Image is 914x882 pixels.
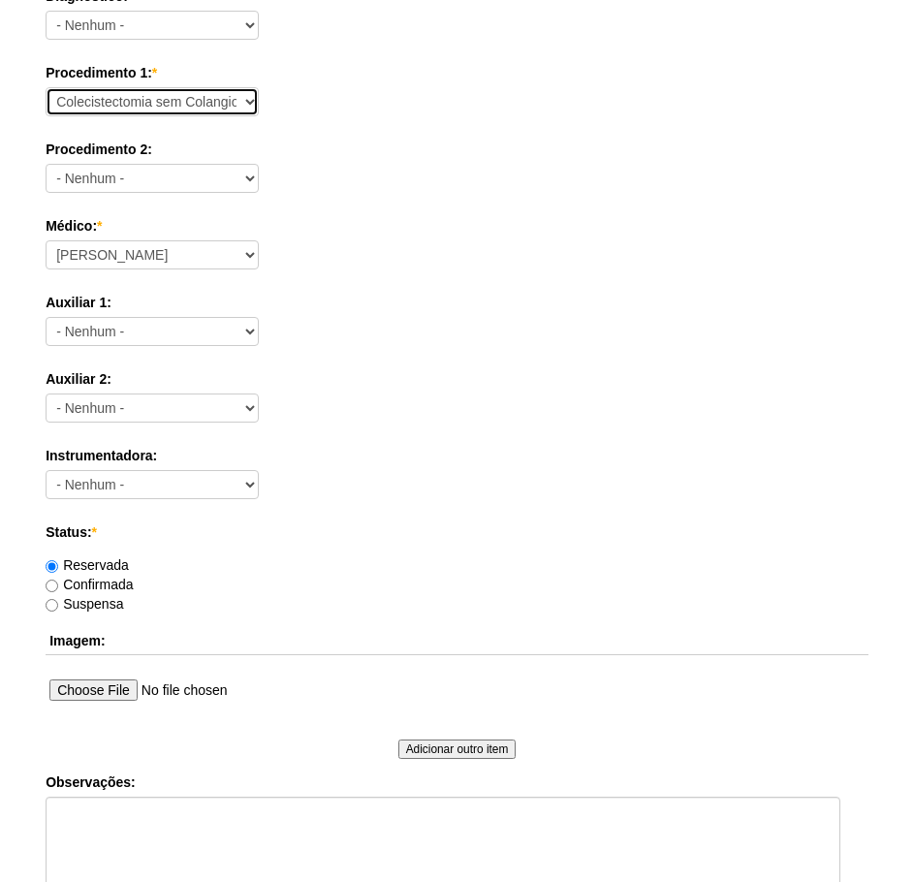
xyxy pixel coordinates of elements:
[46,63,868,82] label: Procedimento 1:
[46,216,868,236] label: Médico:
[46,522,868,542] label: Status:
[46,627,868,655] th: Imagem:
[46,772,868,792] label: Observações:
[398,740,517,759] input: Adicionar outro item
[97,218,102,234] span: Este campo é obrigatório.
[46,580,58,592] input: Confirmada
[46,560,58,573] input: Reservada
[92,524,97,540] span: Este campo é obrigatório.
[46,446,868,465] label: Instrumentadora:
[152,65,157,80] span: Este campo é obrigatório.
[46,293,868,312] label: Auxiliar 1:
[46,599,58,612] input: Suspensa
[46,369,868,389] label: Auxiliar 2:
[46,577,133,592] label: Confirmada
[46,140,868,159] label: Procedimento 2:
[46,596,123,612] label: Suspensa
[46,557,129,573] label: Reservada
